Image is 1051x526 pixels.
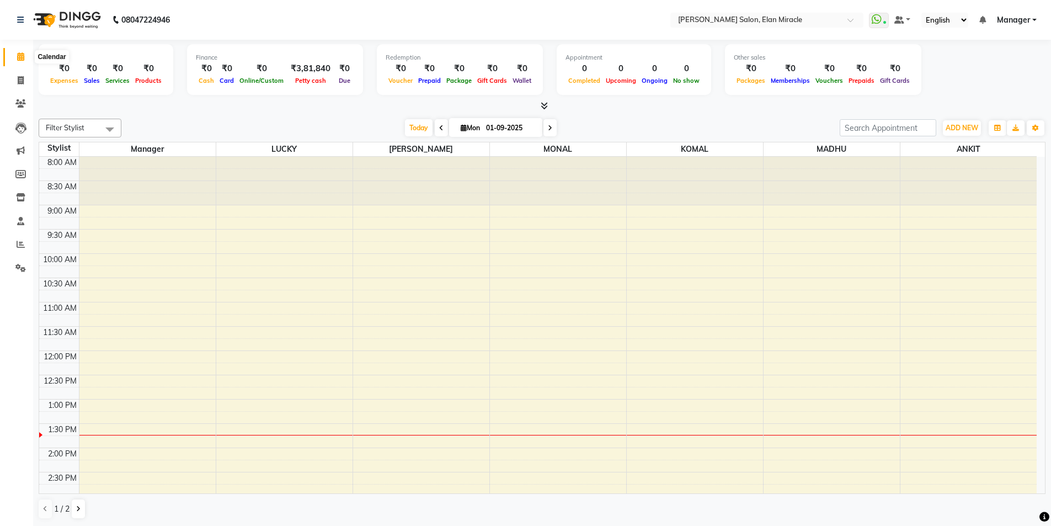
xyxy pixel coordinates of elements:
[132,77,164,84] span: Products
[41,327,79,338] div: 11:30 AM
[41,375,79,387] div: 12:30 PM
[670,77,702,84] span: No show
[46,424,79,435] div: 1:30 PM
[196,77,217,84] span: Cash
[877,77,913,84] span: Gift Cards
[900,142,1037,156] span: ANKIT
[79,142,216,156] span: Manager
[768,62,813,75] div: ₹0
[444,62,474,75] div: ₹0
[490,142,626,156] span: MONAL
[386,77,415,84] span: Voucher
[444,77,474,84] span: Package
[405,119,433,136] span: Today
[734,77,768,84] span: Packages
[474,62,510,75] div: ₹0
[237,62,286,75] div: ₹0
[997,14,1030,26] span: Manager
[292,77,329,84] span: Petty cash
[217,77,237,84] span: Card
[639,77,670,84] span: Ongoing
[386,53,534,62] div: Redemption
[35,50,68,63] div: Calendar
[768,77,813,84] span: Memberships
[458,124,483,132] span: Mon
[877,62,913,75] div: ₹0
[45,157,79,168] div: 8:00 AM
[81,62,103,75] div: ₹0
[565,77,603,84] span: Completed
[54,503,70,515] span: 1 / 2
[46,400,79,411] div: 1:00 PM
[386,62,415,75] div: ₹0
[237,77,286,84] span: Online/Custom
[734,53,913,62] div: Other sales
[46,448,79,460] div: 2:00 PM
[39,142,79,154] div: Stylist
[81,77,103,84] span: Sales
[196,53,354,62] div: Finance
[45,205,79,217] div: 9:00 AM
[510,77,534,84] span: Wallet
[47,53,164,62] div: Total
[415,77,444,84] span: Prepaid
[813,62,846,75] div: ₹0
[45,230,79,241] div: 9:30 AM
[132,62,164,75] div: ₹0
[103,62,132,75] div: ₹0
[603,77,639,84] span: Upcoming
[41,278,79,290] div: 10:30 AM
[353,142,489,156] span: [PERSON_NAME]
[846,62,877,75] div: ₹0
[28,4,104,35] img: logo
[565,53,702,62] div: Appointment
[603,62,639,75] div: 0
[764,142,900,156] span: MADHU
[46,123,84,132] span: Filter Stylist
[846,77,877,84] span: Prepaids
[813,77,846,84] span: Vouchers
[286,62,335,75] div: ₹3,81,840
[216,142,353,156] span: LUCKY
[121,4,170,35] b: 08047224946
[45,181,79,193] div: 8:30 AM
[46,472,79,484] div: 2:30 PM
[41,302,79,314] div: 11:00 AM
[47,62,81,75] div: ₹0
[565,62,603,75] div: 0
[639,62,670,75] div: 0
[474,77,510,84] span: Gift Cards
[217,62,237,75] div: ₹0
[946,124,978,132] span: ADD NEW
[510,62,534,75] div: ₹0
[627,142,763,156] span: KOMAL
[336,77,353,84] span: Due
[103,77,132,84] span: Services
[483,120,538,136] input: 2025-09-01
[943,120,981,136] button: ADD NEW
[335,62,354,75] div: ₹0
[415,62,444,75] div: ₹0
[734,62,768,75] div: ₹0
[196,62,217,75] div: ₹0
[840,119,936,136] input: Search Appointment
[670,62,702,75] div: 0
[41,254,79,265] div: 10:00 AM
[47,77,81,84] span: Expenses
[41,351,79,363] div: 12:00 PM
